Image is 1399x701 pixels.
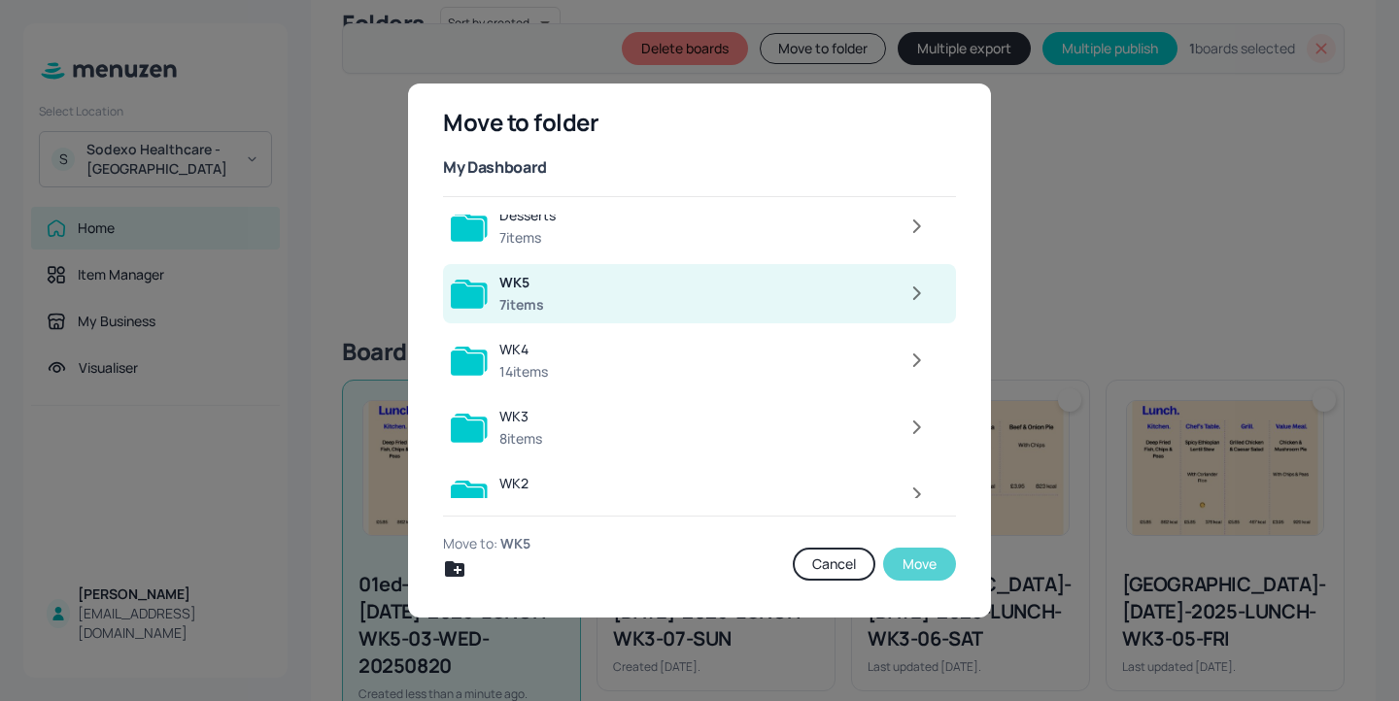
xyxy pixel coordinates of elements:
[443,107,956,138] div: Move to folder
[499,340,548,359] div: WK4
[883,548,956,581] button: Move
[499,206,556,225] div: Desserts
[443,155,547,179] div: My Dashboard
[499,362,548,382] div: 14 items
[499,407,542,426] div: WK3
[499,474,541,493] div: WK2
[499,273,544,292] div: WK5
[793,548,875,581] button: Cancel
[499,295,544,315] div: 7 items
[499,496,541,516] div: 7 items
[443,534,785,553] div: Move to:
[499,228,556,248] div: 7 items
[500,534,530,552] span: WK5
[499,429,542,449] div: 8 items
[443,557,466,581] svg: Create new folder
